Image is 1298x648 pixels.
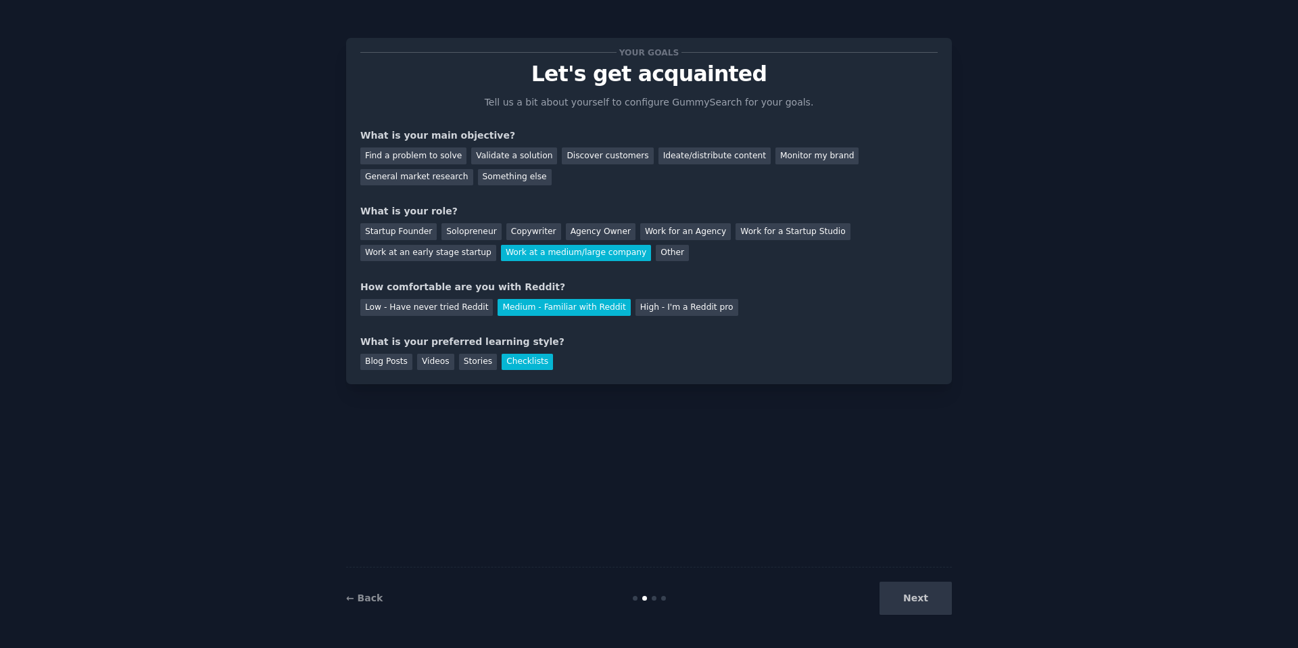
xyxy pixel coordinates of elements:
div: What is your preferred learning style? [360,335,938,349]
div: Discover customers [562,147,653,164]
div: Agency Owner [566,223,635,240]
div: Work for an Agency [640,223,731,240]
div: Videos [417,354,454,371]
div: Validate a solution [471,147,557,164]
span: Your goals [617,45,681,60]
div: Medium - Familiar with Reddit [498,299,630,316]
div: Startup Founder [360,223,437,240]
div: General market research [360,169,473,186]
p: Let's get acquainted [360,62,938,86]
div: Stories [459,354,497,371]
div: Monitor my brand [775,147,859,164]
div: What is your main objective? [360,129,938,143]
div: Checklists [502,354,553,371]
div: Work for a Startup Studio [736,223,850,240]
div: How comfortable are you with Reddit? [360,280,938,294]
div: What is your role? [360,204,938,218]
div: Work at an early stage startup [360,245,496,262]
div: Ideate/distribute content [658,147,771,164]
div: Find a problem to solve [360,147,466,164]
div: High - I'm a Reddit pro [635,299,738,316]
div: Solopreneur [441,223,501,240]
div: Other [656,245,689,262]
div: Low - Have never tried Reddit [360,299,493,316]
p: Tell us a bit about yourself to configure GummySearch for your goals. [479,95,819,110]
div: Work at a medium/large company [501,245,651,262]
div: Something else [478,169,552,186]
div: Copywriter [506,223,561,240]
div: Blog Posts [360,354,412,371]
a: ← Back [346,593,383,603]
